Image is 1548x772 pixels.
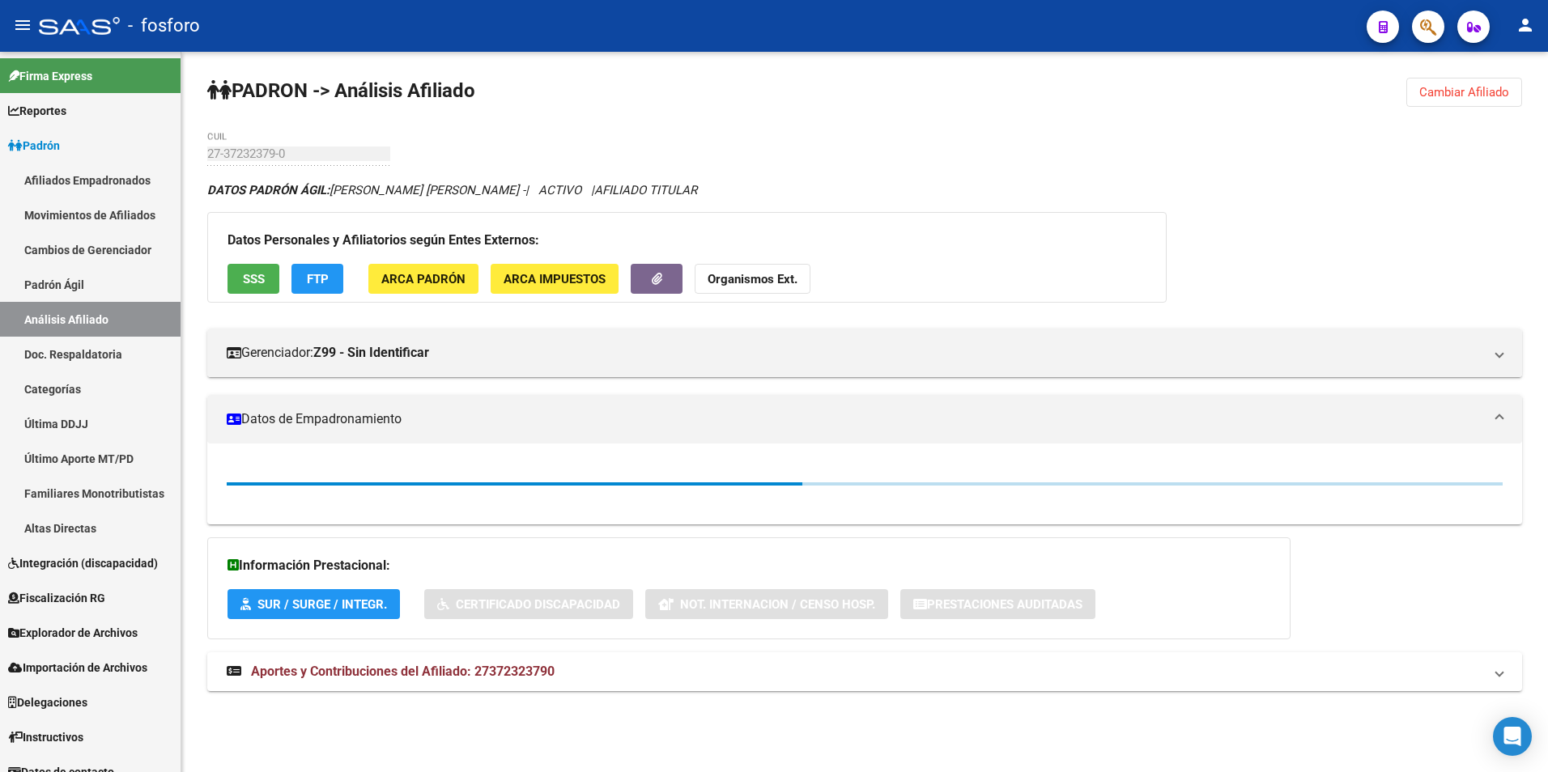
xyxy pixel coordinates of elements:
span: Instructivos [8,728,83,746]
button: Organismos Ext. [695,264,810,294]
button: SUR / SURGE / INTEGR. [228,589,400,619]
button: ARCA Impuestos [491,264,619,294]
span: Aportes y Contribuciones del Afiliado: 27372323790 [251,664,555,679]
span: ARCA Padrón [381,272,466,286]
button: Cambiar Afiliado [1406,78,1522,107]
button: Certificado Discapacidad [424,589,633,619]
button: FTP [291,264,343,294]
span: FTP [307,272,329,286]
span: Firma Express [8,67,92,85]
span: Certificado Discapacidad [456,597,620,612]
strong: Organismos Ext. [708,272,797,286]
strong: Z99 - Sin Identificar [313,344,429,362]
span: [PERSON_NAME] [PERSON_NAME] - [207,183,525,197]
span: Fiscalización RG [8,589,105,607]
button: Not. Internacion / Censo Hosp. [645,589,888,619]
i: | ACTIVO | [207,183,697,197]
h3: Información Prestacional: [228,554,1270,577]
span: Prestaciones Auditadas [927,597,1082,612]
span: Importación de Archivos [8,659,147,677]
mat-panel-title: Datos de Empadronamiento [227,410,1483,428]
mat-expansion-panel-header: Gerenciador:Z99 - Sin Identificar [207,329,1522,377]
span: AFILIADO TITULAR [594,183,697,197]
span: SSS [243,272,265,286]
mat-icon: menu [13,15,32,35]
div: Open Intercom Messenger [1493,717,1532,756]
div: Datos de Empadronamiento [207,443,1522,524]
span: Integración (discapacidad) [8,554,158,572]
span: Delegaciones [8,694,87,711]
mat-icon: person [1516,15,1535,35]
button: SSS [228,264,279,294]
button: Prestaciones Auditadas [900,589,1095,619]
span: Cambiar Afiliado [1419,85,1509,100]
strong: PADRON -> Análisis Afiliado [207,79,475,102]
span: Explorador de Archivos [8,624,138,642]
span: Reportes [8,102,66,120]
span: - fosforo [128,8,200,44]
button: ARCA Padrón [368,264,478,294]
h3: Datos Personales y Afiliatorios según Entes Externos: [228,229,1146,252]
mat-panel-title: Gerenciador: [227,344,1483,362]
mat-expansion-panel-header: Aportes y Contribuciones del Afiliado: 27372323790 [207,652,1522,691]
span: ARCA Impuestos [504,272,606,286]
mat-expansion-panel-header: Datos de Empadronamiento [207,395,1522,443]
strong: DATOS PADRÓN ÁGIL: [207,183,330,197]
span: SUR / SURGE / INTEGR. [257,597,387,612]
span: Padrón [8,137,60,155]
span: Not. Internacion / Censo Hosp. [680,597,875,612]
